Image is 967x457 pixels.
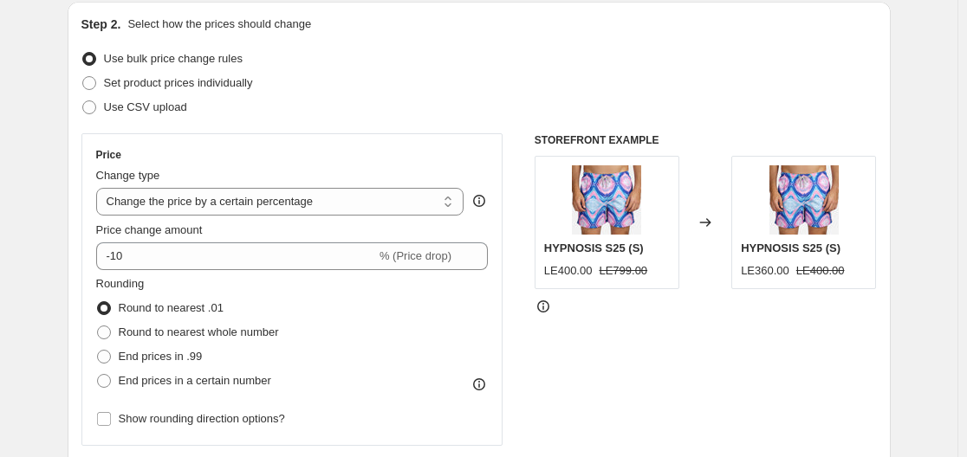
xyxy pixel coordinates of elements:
div: help [471,192,488,209]
span: Rounding [96,277,145,290]
span: LE400.00 [544,264,593,277]
span: % (Price drop) [380,249,451,262]
h3: Price [96,148,121,162]
span: End prices in a certain number [119,374,271,387]
span: End prices in .99 [119,350,203,363]
span: LE400.00 [796,264,845,277]
input: -15 [96,242,376,270]
span: Use CSV upload [104,100,187,113]
img: 913_5_80x.jpg [769,165,839,235]
span: LE799.00 [599,264,647,277]
span: LE360.00 [741,264,789,277]
span: Round to nearest .01 [119,301,224,314]
span: Round to nearest whole number [119,325,279,338]
span: Price change amount [96,223,203,236]
span: HYPNOSIS S25 (S) [544,241,644,254]
span: Use bulk price change rules [104,52,243,65]
span: Change type [96,169,160,182]
h6: STOREFRONT EXAMPLE [535,133,877,147]
span: Show rounding direction options? [119,412,285,425]
img: 913_5_80x.jpg [572,165,641,235]
h2: Step 2. [81,16,121,33]
span: Set product prices individually [104,76,253,89]
span: HYPNOSIS S25 (S) [741,241,840,254]
p: Select how the prices should change [127,16,311,33]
